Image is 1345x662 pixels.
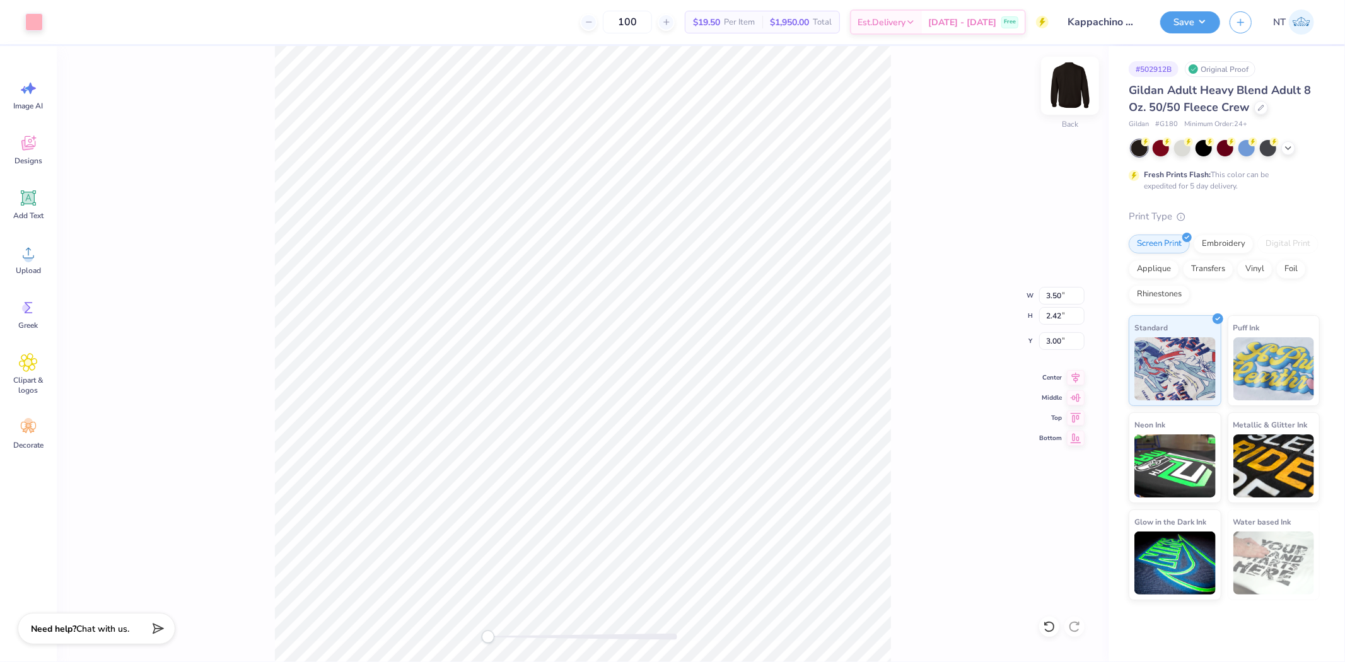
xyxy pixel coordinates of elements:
img: Standard [1134,337,1216,400]
span: Minimum Order: 24 + [1184,119,1247,130]
img: Glow in the Dark Ink [1134,531,1216,595]
div: Rhinestones [1129,285,1190,304]
span: Total [813,16,832,29]
span: $1,950.00 [770,16,809,29]
span: Chat with us. [76,623,129,635]
img: Neon Ink [1134,434,1216,497]
span: Neon Ink [1134,418,1165,431]
span: Upload [16,265,41,276]
span: Glow in the Dark Ink [1134,515,1206,528]
span: NT [1273,15,1286,30]
img: Puff Ink [1233,337,1315,400]
span: Middle [1039,393,1062,403]
span: Est. Delivery [858,16,905,29]
span: Puff Ink [1233,321,1260,334]
div: Accessibility label [482,630,494,643]
img: Metallic & Glitter Ink [1233,434,1315,497]
input: – – [603,11,652,33]
span: $19.50 [693,16,720,29]
strong: Need help? [31,623,76,635]
img: Back [1045,61,1095,111]
span: Gildan [1129,119,1149,130]
span: Clipart & logos [8,375,49,395]
div: Embroidery [1194,235,1254,253]
img: Nestor Talens [1289,9,1314,35]
div: Digital Print [1257,235,1319,253]
div: Back [1062,119,1078,131]
span: Standard [1134,321,1168,334]
span: Decorate [13,440,44,450]
span: Bottom [1039,433,1062,443]
strong: Fresh Prints Flash: [1144,170,1211,180]
span: Gildan Adult Heavy Blend Adult 8 Oz. 50/50 Fleece Crew [1129,83,1311,115]
span: Water based Ink [1233,515,1291,528]
div: Screen Print [1129,235,1190,253]
span: Add Text [13,211,44,221]
div: Foil [1276,260,1306,279]
input: Untitled Design [1058,9,1151,35]
span: Free [1004,18,1016,26]
span: # G180 [1155,119,1178,130]
span: Metallic & Glitter Ink [1233,418,1308,431]
div: Transfers [1183,260,1233,279]
span: Center [1039,373,1062,383]
span: Greek [19,320,38,330]
span: Image AI [14,101,44,111]
div: This color can be expedited for 5 day delivery. [1144,169,1299,192]
span: Top [1039,413,1062,423]
div: Vinyl [1237,260,1272,279]
span: Per Item [724,16,755,29]
div: Original Proof [1185,61,1255,77]
div: Print Type [1129,209,1320,224]
a: NT [1267,9,1320,35]
div: # 502912B [1129,61,1179,77]
button: Save [1160,11,1220,33]
span: [DATE] - [DATE] [928,16,996,29]
img: Water based Ink [1233,531,1315,595]
div: Applique [1129,260,1179,279]
span: Designs [15,156,42,166]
